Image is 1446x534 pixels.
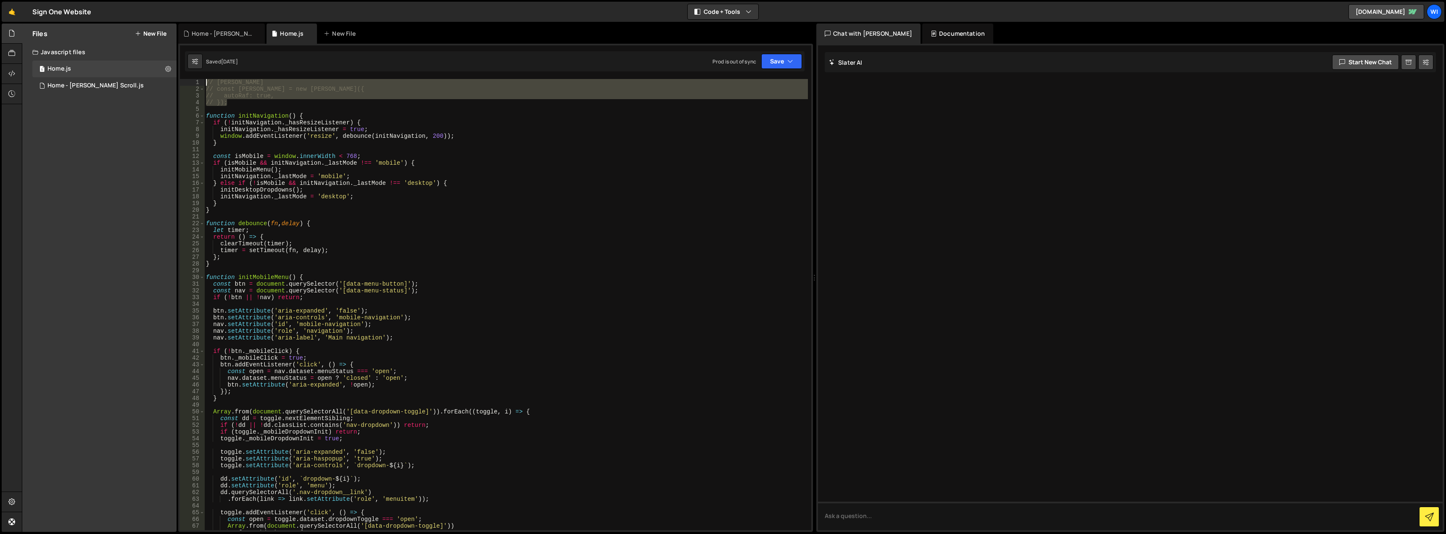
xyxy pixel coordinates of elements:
div: Home - [PERSON_NAME] Scroll.js [47,82,144,89]
div: 11 [180,146,205,153]
div: 9 [180,133,205,139]
div: 63 [180,496,205,502]
div: 40 [180,341,205,348]
a: Wi [1427,4,1442,19]
div: 50 [180,408,205,415]
div: Home.js [47,65,71,73]
div: 45 [180,375,205,381]
div: Documentation [922,24,993,44]
div: 25 [180,240,205,247]
div: 44 [180,368,205,375]
div: 26 [180,247,205,254]
div: 4 [180,99,205,106]
div: 24 [180,234,205,240]
div: 21 [180,213,205,220]
div: 7 [180,119,205,126]
div: 65 [180,509,205,516]
div: 62 [180,489,205,496]
div: 52 [180,422,205,429]
div: 37 [180,321,205,328]
h2: Slater AI [829,58,863,66]
button: Code + Tools [688,4,758,19]
div: New File [324,29,359,38]
div: 19 [180,200,205,207]
div: 23 [180,227,205,234]
div: Chat with [PERSON_NAME] [816,24,921,44]
div: 12 [180,153,205,160]
div: 58 [180,462,205,469]
div: 47 [180,388,205,395]
div: Home - [PERSON_NAME] Scroll.js [192,29,255,38]
div: 6 [180,113,205,119]
div: 1 [180,79,205,86]
div: 2 [180,86,205,92]
div: 27 [180,254,205,260]
button: New File [135,30,166,37]
div: 55 [180,442,205,449]
button: Save [761,54,802,69]
div: 64 [180,502,205,509]
div: 67 [180,523,205,529]
div: 16 [180,180,205,187]
div: 54 [180,435,205,442]
div: 10 [180,139,205,146]
h2: Files [32,29,47,38]
div: 53 [180,429,205,435]
div: 59 [180,469,205,476]
div: Prod is out of sync [712,58,756,65]
div: 17 [180,187,205,193]
div: 48 [180,395,205,402]
div: 57 [180,455,205,462]
div: Saved [206,58,238,65]
div: 35 [180,308,205,314]
div: 41 [180,348,205,355]
div: 3 [180,92,205,99]
div: 29 [180,267,205,274]
div: 18 [180,193,205,200]
div: 32 [180,287,205,294]
span: 1 [40,66,45,73]
div: 16630/45312.js [32,77,177,94]
div: 33 [180,294,205,301]
div: Javascript files [22,44,177,61]
div: 31 [180,281,205,287]
div: 30 [180,274,205,281]
div: 42 [180,355,205,361]
button: Start new chat [1332,55,1399,70]
div: 56 [180,449,205,455]
div: 34 [180,301,205,308]
div: 20 [180,207,205,213]
div: 5 [180,106,205,113]
div: 38 [180,328,205,334]
div: 60 [180,476,205,482]
div: 46 [180,381,205,388]
div: 16630/45306.js [32,61,177,77]
div: 51 [180,415,205,422]
div: 15 [180,173,205,180]
div: 39 [180,334,205,341]
div: 61 [180,482,205,489]
div: 8 [180,126,205,133]
div: 14 [180,166,205,173]
div: [DATE] [221,58,238,65]
div: 66 [180,516,205,523]
a: [DOMAIN_NAME] [1348,4,1424,19]
div: Home.js [280,29,303,38]
div: 22 [180,220,205,227]
div: Sign One Website [32,7,92,17]
div: 43 [180,361,205,368]
div: 36 [180,314,205,321]
div: 49 [180,402,205,408]
div: 13 [180,160,205,166]
a: 🤙 [2,2,22,22]
div: 28 [180,260,205,267]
